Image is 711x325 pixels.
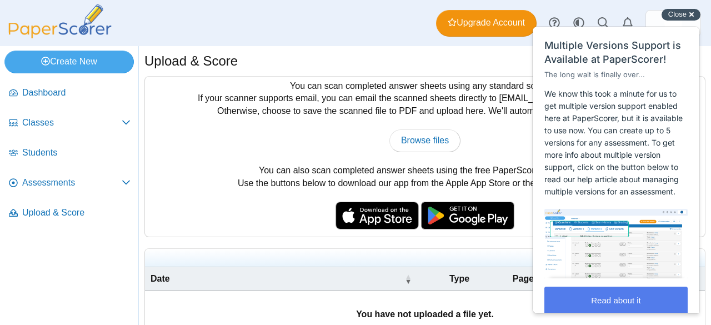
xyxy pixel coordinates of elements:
a: Upgrade Account [436,10,537,37]
b: You have not uploaded a file yet. [356,309,494,319]
span: Upload & Score [22,207,131,219]
span: Classes [22,117,122,129]
span: Upgrade Account [448,17,525,29]
span: Date : Activate to remove sorting [405,267,412,291]
span: Assessments [22,177,122,189]
a: Browse files [389,129,460,152]
span: Date [151,274,170,283]
a: Classes [4,110,135,137]
a: PaperScorer [4,31,116,40]
span: Students [22,147,131,159]
a: Upload & Score [4,200,135,227]
span: Type [449,274,469,283]
a: Assessments [4,170,135,197]
span: Browse files [401,136,449,145]
span: Page count [513,274,560,283]
img: google-play-badge.png [421,202,514,229]
div: You can scan completed answer sheets using any standard scanner. If your scanner supports email, ... [145,77,705,237]
img: PaperScorer [4,4,116,38]
span: Dashboard [22,87,131,99]
a: Students [4,140,135,167]
a: Dashboard [4,80,135,107]
img: apple-store-badge.svg [336,202,419,229]
a: Create New [4,51,134,73]
h1: Upload & Score [144,52,238,71]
